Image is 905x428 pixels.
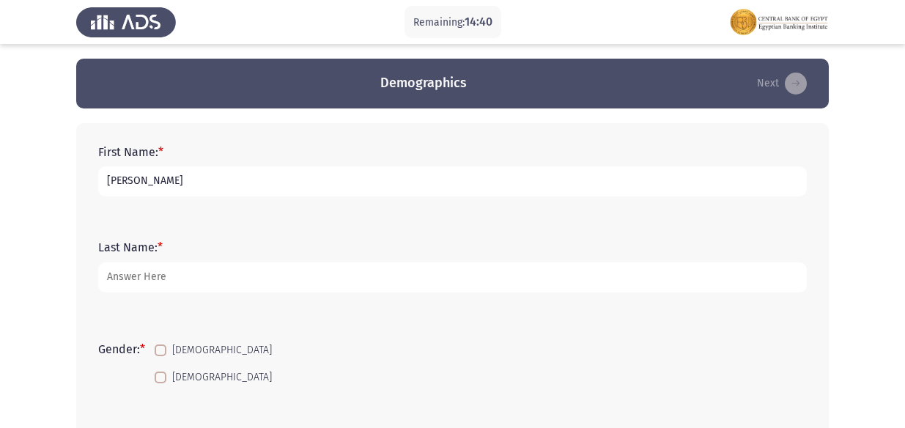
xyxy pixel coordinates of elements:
label: First Name: [98,145,163,159]
input: add answer text [98,262,807,292]
img: Assessment logo of FOCUS Assessment 3 Modules EN [729,1,829,43]
span: 14:40 [465,15,492,29]
span: [DEMOGRAPHIC_DATA] [172,342,272,359]
p: Remaining: [413,13,492,32]
h3: Demographics [380,74,467,92]
button: load next page [753,72,811,95]
img: Assess Talent Management logo [76,1,176,43]
span: [DEMOGRAPHIC_DATA] [172,369,272,386]
input: add answer text [98,166,807,196]
label: Gender: [98,342,145,356]
label: Last Name: [98,240,163,254]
